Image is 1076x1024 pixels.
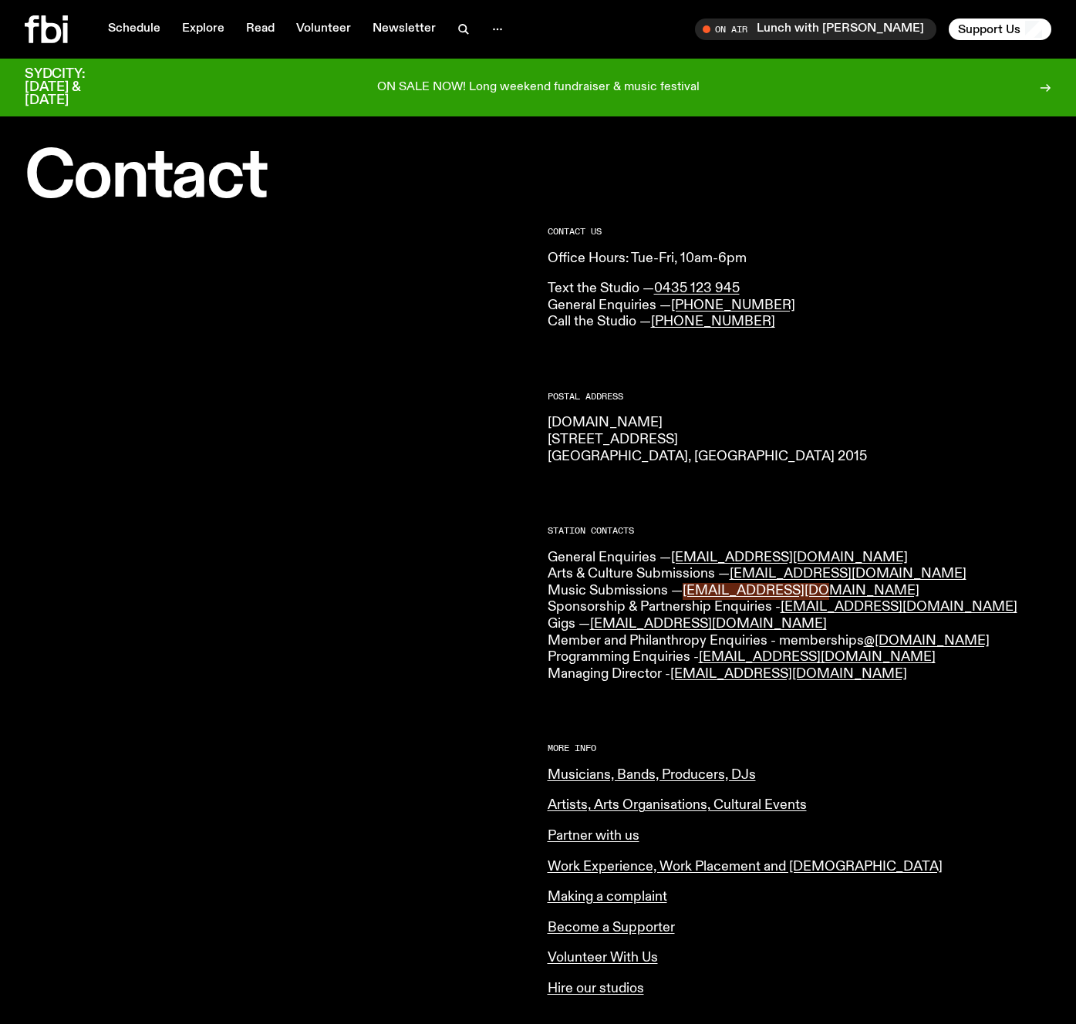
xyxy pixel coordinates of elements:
[671,551,908,564] a: [EMAIL_ADDRESS][DOMAIN_NAME]
[548,890,667,904] a: Making a complaint
[548,527,1052,535] h2: Station Contacts
[548,550,1052,683] p: General Enquiries — Arts & Culture Submissions — Music Submissions — Sponsorship & Partnership En...
[949,19,1051,40] button: Support Us
[548,281,1052,331] p: Text the Studio — General Enquiries — Call the Studio —
[173,19,234,40] a: Explore
[548,392,1052,401] h2: Postal Address
[548,921,675,935] a: Become a Supporter
[958,22,1020,36] span: Support Us
[670,667,907,681] a: [EMAIL_ADDRESS][DOMAIN_NAME]
[671,298,795,312] a: [PHONE_NUMBER]
[99,19,170,40] a: Schedule
[548,768,756,782] a: Musicians, Bands, Producers, DJs
[548,798,807,812] a: Artists, Arts Organisations, Cultural Events
[363,19,445,40] a: Newsletter
[548,951,658,965] a: Volunteer With Us
[781,600,1017,614] a: [EMAIL_ADDRESS][DOMAIN_NAME]
[864,634,990,648] a: @[DOMAIN_NAME]
[377,81,700,95] p: ON SALE NOW! Long weekend fundraiser & music festival
[25,147,529,209] h1: Contact
[548,744,1052,753] h2: More Info
[237,19,284,40] a: Read
[590,617,827,631] a: [EMAIL_ADDRESS][DOMAIN_NAME]
[699,650,936,664] a: [EMAIL_ADDRESS][DOMAIN_NAME]
[730,567,966,581] a: [EMAIL_ADDRESS][DOMAIN_NAME]
[548,982,644,995] a: Hire our studios
[25,68,123,107] h3: SYDCITY: [DATE] & [DATE]
[651,315,775,328] a: [PHONE_NUMBER]
[548,251,1052,268] p: Office Hours: Tue-Fri, 10am-6pm
[695,19,936,40] button: On AirLunch with [PERSON_NAME]
[287,19,360,40] a: Volunteer
[548,860,943,874] a: Work Experience, Work Placement and [DEMOGRAPHIC_DATA]
[548,415,1052,465] p: [DOMAIN_NAME] [STREET_ADDRESS] [GEOGRAPHIC_DATA], [GEOGRAPHIC_DATA] 2015
[683,584,919,598] a: [EMAIL_ADDRESS][DOMAIN_NAME]
[548,829,639,843] a: Partner with us
[548,227,1052,236] h2: CONTACT US
[654,281,740,295] a: 0435 123 945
